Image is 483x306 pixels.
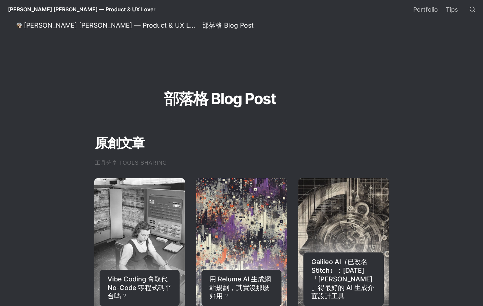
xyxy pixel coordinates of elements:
[24,21,195,29] div: [PERSON_NAME] [PERSON_NAME] — Product & UX Lover
[41,86,399,111] h1: 部落格 Blog Post
[94,132,389,154] h1: 原創文章
[15,21,197,29] a: [PERSON_NAME] [PERSON_NAME] — Product & UX Lover
[200,21,256,29] a: 部落格 Blog Post
[8,6,155,13] span: [PERSON_NAME] [PERSON_NAME] — Product & UX Lover
[95,160,167,166] span: 工具分享 Tools Sharing
[202,21,254,29] div: 部落格 Blog Post
[198,23,200,28] span: /
[17,23,22,28] img: Daniel Lee — Product & UX Lover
